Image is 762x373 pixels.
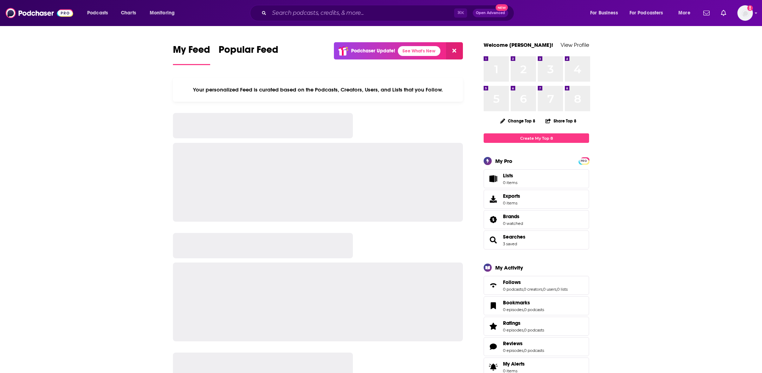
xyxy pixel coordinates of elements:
div: Your personalized Feed is curated based on the Podcasts, Creators, Users, and Lists that you Follow. [173,78,463,102]
span: Monitoring [150,8,175,18]
a: Ratings [503,320,544,326]
a: Bookmarks [486,301,500,311]
span: 0 items [503,180,517,185]
button: Show profile menu [737,5,753,21]
span: My Alerts [503,361,525,367]
a: Popular Feed [219,44,278,65]
a: 0 episodes [503,348,523,353]
svg: Add a profile image [747,5,753,11]
button: Open AdvancedNew [473,9,508,17]
span: Lists [486,174,500,184]
a: 0 podcasts [524,348,544,353]
p: Podchaser Update! [351,48,395,54]
div: My Pro [495,158,512,164]
a: Bookmarks [503,299,544,306]
span: , [523,348,524,353]
span: More [678,8,690,18]
span: Podcasts [87,8,108,18]
a: 3 saved [503,241,517,246]
a: Brands [486,215,500,225]
a: Charts [116,7,140,19]
a: Lists [484,169,589,188]
span: Follows [503,279,521,285]
a: 0 watched [503,221,523,226]
a: Ratings [486,321,500,331]
a: 0 episodes [503,307,523,312]
span: , [523,287,524,292]
a: 0 podcasts [524,328,544,333]
a: Welcome [PERSON_NAME]! [484,42,553,48]
span: Exports [503,193,520,199]
span: Reviews [503,340,523,347]
a: Create My Top 8 [484,133,589,143]
span: Brands [484,210,589,229]
img: User Profile [737,5,753,21]
button: Share Top 8 [545,114,577,128]
span: Reviews [484,337,589,356]
a: View Profile [561,42,589,48]
span: Ratings [503,320,521,326]
a: Follows [486,280,500,290]
button: open menu [625,7,673,19]
a: 0 episodes [503,328,523,333]
input: Search podcasts, credits, & more... [269,7,454,19]
span: Open Advanced [476,11,505,15]
span: For Podcasters [629,8,663,18]
span: ⌘ K [454,8,467,18]
a: Show notifications dropdown [718,7,729,19]
a: Searches [486,235,500,245]
span: Logged in as sbobal [737,5,753,21]
a: 0 lists [557,287,568,292]
div: Search podcasts, credits, & more... [257,5,521,21]
span: Follows [484,276,589,295]
span: Searches [484,230,589,249]
span: , [523,328,524,333]
span: New [496,4,508,11]
a: PRO [580,158,588,163]
a: Reviews [503,340,544,347]
a: 0 users [543,287,556,292]
a: Searches [503,234,525,240]
button: open menu [82,7,117,19]
a: Exports [484,190,589,209]
a: 0 podcasts [503,287,523,292]
a: My Feed [173,44,210,65]
a: See What's New [398,46,440,56]
span: Exports [486,194,500,204]
a: Show notifications dropdown [700,7,712,19]
a: Follows [503,279,568,285]
img: Podchaser - Follow, Share and Rate Podcasts [6,6,73,20]
span: 0 items [503,201,520,206]
span: , [523,307,524,312]
span: Ratings [484,317,589,336]
span: Bookmarks [484,296,589,315]
span: Charts [121,8,136,18]
span: Lists [503,172,513,179]
span: Lists [503,172,517,179]
a: Reviews [486,342,500,352]
a: 0 podcasts [524,307,544,312]
span: Bookmarks [503,299,530,306]
button: open menu [145,7,184,19]
button: open menu [585,7,627,19]
span: My Alerts [486,362,500,372]
span: , [542,287,543,292]
a: 0 creators [524,287,542,292]
span: Popular Feed [219,44,278,60]
button: Change Top 8 [496,116,540,125]
span: Brands [503,213,519,220]
span: For Business [590,8,618,18]
span: My Feed [173,44,210,60]
a: Brands [503,213,523,220]
div: My Activity [495,264,523,271]
button: open menu [673,7,699,19]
